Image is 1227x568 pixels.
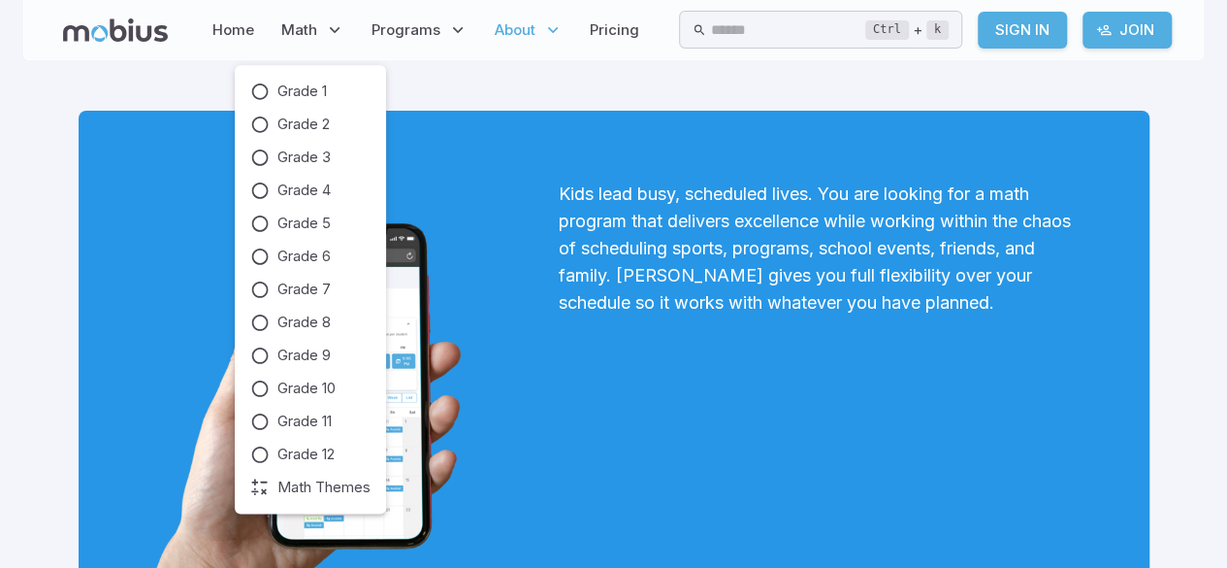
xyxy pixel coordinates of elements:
[250,213,371,234] a: Grade 5
[207,8,260,52] a: Home
[277,312,331,333] span: Grade 8
[1082,12,1172,49] a: Join
[277,444,335,465] span: Grade 12
[926,20,949,40] kbd: k
[250,345,371,366] a: Grade 9
[250,279,371,300] a: Grade 7
[250,147,371,168] a: Grade 3
[250,114,371,135] a: Grade 2
[250,477,371,498] a: Math Themes
[277,81,327,102] span: Grade 1
[277,180,331,201] span: Grade 4
[250,246,371,267] a: Grade 6
[584,8,645,52] a: Pricing
[250,180,371,201] a: Grade 4
[277,411,332,432] span: Grade 11
[250,81,371,102] a: Grade 1
[277,246,331,267] span: Grade 6
[281,19,317,41] span: Math
[277,147,331,168] span: Grade 3
[371,19,440,41] span: Programs
[865,20,909,40] kbd: Ctrl
[277,279,331,300] span: Grade 7
[250,378,371,399] a: Grade 10
[250,411,371,432] a: Grade 11
[277,114,330,135] span: Grade 2
[250,444,371,465] a: Grade 12
[277,378,336,399] span: Grade 10
[978,12,1067,49] a: Sign In
[250,312,371,333] a: Grade 8
[277,213,331,234] span: Grade 5
[495,19,535,41] span: About
[865,18,949,42] div: +
[277,477,371,498] span: Math Themes
[277,345,331,366] span: Grade 9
